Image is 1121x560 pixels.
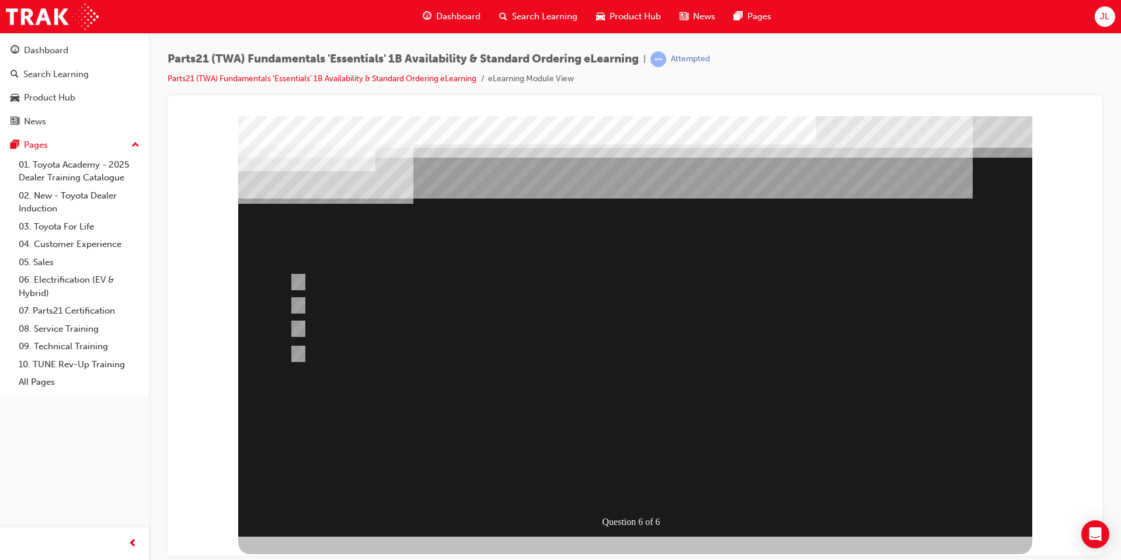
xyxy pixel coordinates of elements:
[512,10,577,23] span: Search Learning
[168,53,639,66] span: Parts21 (TWA) Fundamentals 'Essentials' 1B Availability & Standard Ordering eLearning
[670,5,725,29] a: news-iconNews
[14,218,144,236] a: 03. Toyota For Life
[14,373,144,391] a: All Pages
[671,54,710,65] div: Attempted
[1095,6,1115,27] button: JL
[610,10,661,23] span: Product Hub
[168,74,476,84] a: Parts21 (TWA) Fundamentals 'Essentials' 1B Availability & Standard Ordering eLearning
[725,5,781,29] a: pages-iconPages
[23,68,89,81] div: Search Learning
[650,51,666,67] span: learningRecordVerb_ATTEMPT-icon
[14,320,144,338] a: 08. Service Training
[5,64,144,85] a: Search Learning
[14,356,144,374] a: 10. TUNE Rev-Up Training
[5,87,144,109] a: Product Hub
[490,5,587,29] a: search-iconSearch Learning
[436,10,481,23] span: Dashboard
[14,187,144,218] a: 02. New - Toyota Dealer Induction
[6,4,99,30] img: Trak
[14,302,144,320] a: 07. Parts21 Certification
[14,271,144,302] a: 06. Electrification (EV & Hybrid)
[643,53,646,66] span: |
[1100,10,1109,23] span: JL
[11,46,19,56] span: guage-icon
[693,10,715,23] span: News
[499,9,507,24] span: search-icon
[413,5,490,29] a: guage-iconDashboard
[5,111,144,133] a: News
[680,9,688,24] span: news-icon
[131,138,140,153] span: up-icon
[24,91,75,105] div: Product Hub
[11,140,19,151] span: pages-icon
[5,40,144,61] a: Dashboard
[11,69,19,80] span: search-icon
[14,156,144,187] a: 01. Toyota Academy - 2025 Dealer Training Catalogue
[14,235,144,253] a: 04. Customer Experience
[24,44,68,57] div: Dashboard
[128,537,137,551] span: prev-icon
[5,134,144,156] button: Pages
[61,420,199,475] div: Image
[1081,520,1109,548] div: Open Intercom Messenger
[488,72,574,86] li: eLearning Module View
[5,37,144,134] button: DashboardSearch LearningProduct HubNews
[734,9,743,24] span: pages-icon
[14,338,144,356] a: 09. Technical Training
[587,5,670,29] a: car-iconProduct Hub
[11,93,19,103] span: car-icon
[596,9,605,24] span: car-icon
[423,9,431,24] span: guage-icon
[14,253,144,272] a: 05. Sales
[747,10,771,23] span: Pages
[11,117,19,127] span: news-icon
[24,138,48,152] div: Pages
[24,115,46,128] div: News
